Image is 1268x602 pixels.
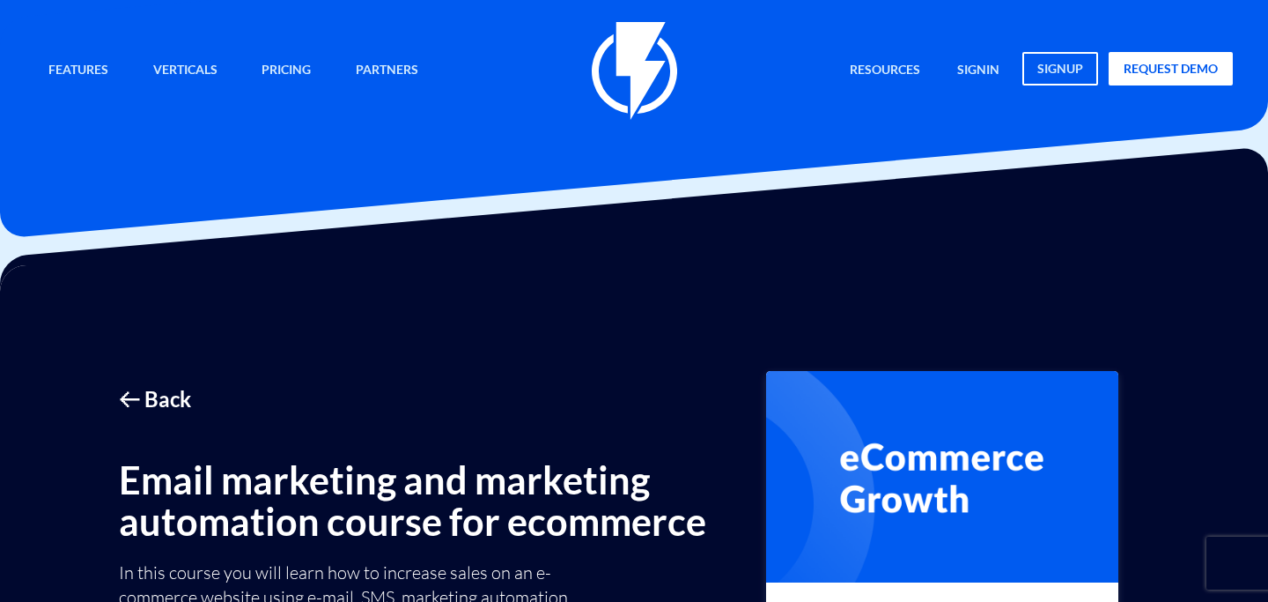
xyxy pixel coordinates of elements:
[1022,52,1098,85] a: signup
[248,52,324,90] a: Pricing
[35,52,122,90] a: Features
[944,52,1013,90] a: signin
[837,52,933,90] a: Resources
[1109,52,1233,85] a: request demo
[140,52,231,90] a: Verticals
[119,384,709,414] a: 🡠 Back
[119,459,709,543] h1: Email marketing and marketing automation course for ecommerce
[343,52,431,90] a: Partners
